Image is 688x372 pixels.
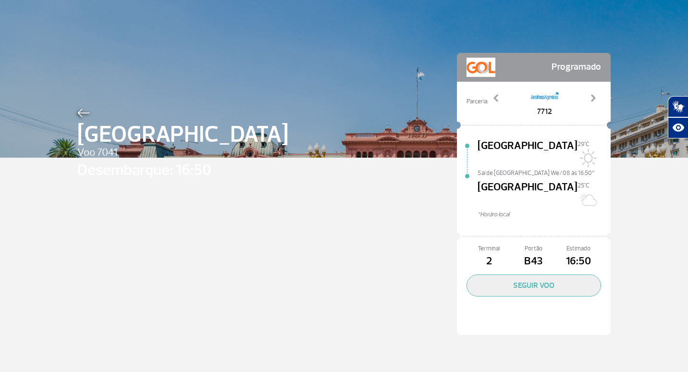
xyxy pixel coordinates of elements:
[577,140,590,148] span: 29°C
[478,179,577,210] span: [GEOGRAPHIC_DATA]
[467,253,511,270] span: 2
[467,244,511,253] span: Terminal
[478,210,611,219] span: *Horáro local
[556,244,601,253] span: Estimado
[530,106,559,117] span: 7712
[577,149,597,168] img: Sol
[467,97,488,106] span: Parceria:
[511,244,556,253] span: Portão
[511,253,556,270] span: B43
[668,96,688,138] div: Plugin de acessibilidade da Hand Talk.
[668,117,688,138] button: Abrir recursos assistivos.
[577,190,597,209] img: Sol com muitas nuvens
[556,253,601,270] span: 16:50
[478,138,577,169] span: [GEOGRAPHIC_DATA]
[77,159,288,182] span: Desembarque: 16:50
[577,182,590,189] span: 25°C
[478,169,611,175] span: Sai de [GEOGRAPHIC_DATA] We/08 às 16:50*
[77,117,288,152] span: [GEOGRAPHIC_DATA]
[668,96,688,117] button: Abrir tradutor de língua de sinais.
[467,274,601,297] button: SEGUIR VOO
[77,145,288,161] span: Voo 7041
[552,58,601,77] span: Programado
